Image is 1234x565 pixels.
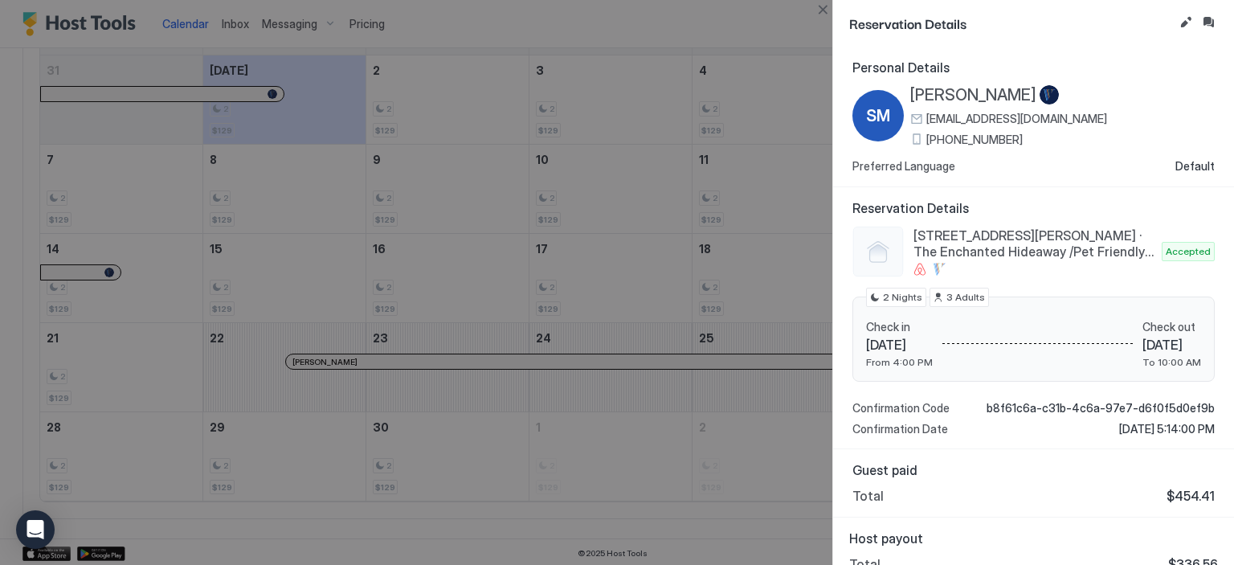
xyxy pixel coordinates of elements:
span: Confirmation Date [852,422,948,436]
span: [PHONE_NUMBER] [926,133,1023,147]
span: Check in [866,320,933,334]
span: Guest paid [852,462,1215,478]
span: Accepted [1166,244,1211,259]
span: Preferred Language [852,159,955,174]
span: Reservation Details [852,200,1215,216]
span: Default [1175,159,1215,174]
span: To 10:00 AM [1142,356,1201,368]
span: Check out [1142,320,1201,334]
span: 2 Nights [883,290,922,305]
button: Edit reservation [1176,13,1195,32]
span: [PERSON_NAME] [910,85,1036,105]
span: Reservation Details [849,13,1173,33]
span: [DATE] [866,337,933,353]
span: [STREET_ADDRESS][PERSON_NAME] · The Enchanted Hideaway /Pet Friendly with Hot Tub! [913,227,1155,260]
span: [DATE] [1142,337,1201,353]
span: SM [866,104,890,128]
button: Inbox [1199,13,1218,32]
span: 3 Adults [946,290,985,305]
span: From 4:00 PM [866,356,933,368]
span: Total [852,488,884,504]
span: Confirmation Code [852,401,950,416]
span: Personal Details [852,59,1215,76]
span: [EMAIL_ADDRESS][DOMAIN_NAME] [926,112,1107,126]
span: $454.41 [1167,488,1215,504]
div: Open Intercom Messenger [16,510,55,549]
span: b8f61c6a-c31b-4c6a-97e7-d6f0f5d0ef9b [987,401,1215,416]
span: Host payout [849,530,1218,547]
span: [DATE] 5:14:00 PM [1119,422,1215,436]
